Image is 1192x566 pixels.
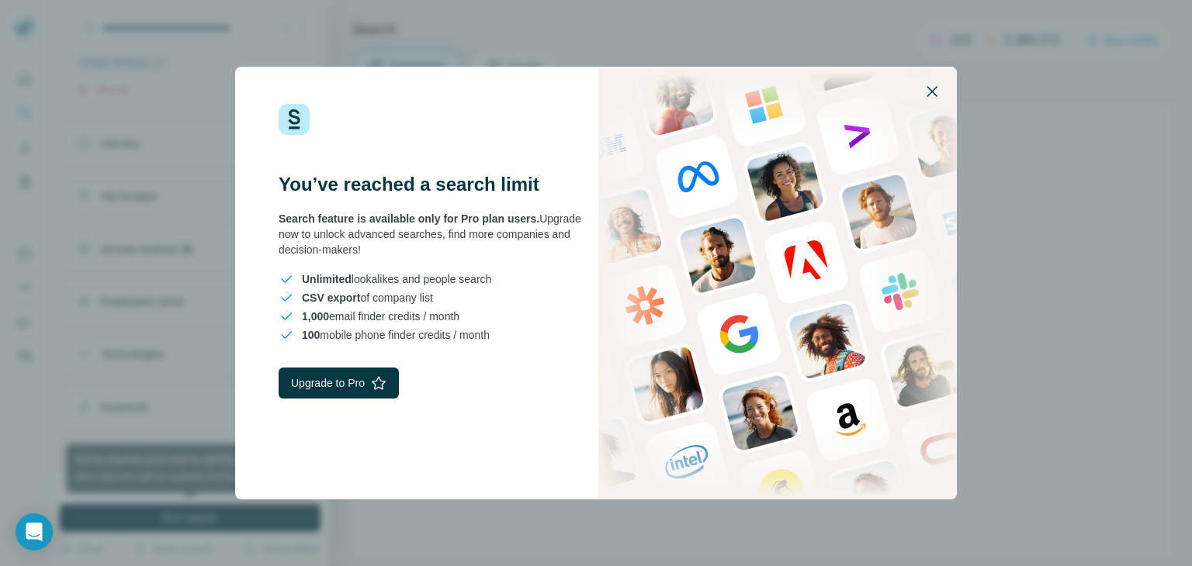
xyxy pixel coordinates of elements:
div: Upgrade now to unlock advanced searches, find more companies and decision-makers! [279,211,596,257]
img: Surfe Stock Photo - showing people and technologies [598,67,957,499]
span: Unlimited [302,273,352,285]
h3: You’ve reached a search limit [279,172,596,197]
span: of company list [302,290,433,305]
span: email finder credits / month [302,309,459,324]
span: CSV export [302,292,360,304]
img: Surfe Logo [279,104,310,135]
span: mobile phone finder credits / month [302,327,490,343]
span: 1,000 [302,310,329,323]
span: 100 [302,329,320,341]
div: Open Intercom Messenger [16,513,53,550]
span: lookalikes and people search [302,271,491,287]
span: Search feature is available only for Pro plan users. [279,212,539,225]
button: Upgrade to Pro [279,368,399,399]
